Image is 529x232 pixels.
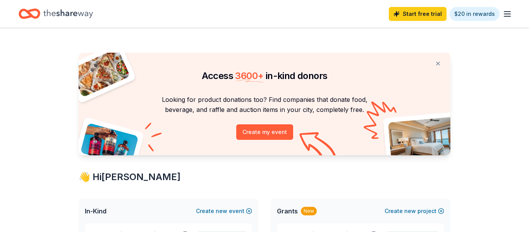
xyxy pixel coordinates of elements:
p: Looking for product donations too? Find companies that donate food, beverage, and raffle and auct... [88,95,441,115]
div: New [301,207,317,215]
img: Pizza [70,48,131,98]
a: Home [19,5,93,23]
button: Createnewproject [385,206,444,216]
span: new [216,206,227,216]
button: Create my event [236,124,293,140]
a: Start free trial [389,7,447,21]
button: Createnewevent [196,206,252,216]
span: new [404,206,416,216]
span: 3600 + [235,70,263,81]
span: In-Kind [85,206,106,216]
div: 👋 Hi [PERSON_NAME] [79,171,450,183]
span: Access in-kind donors [202,70,328,81]
a: $20 in rewards [450,7,500,21]
span: Grants [277,206,298,216]
img: Curvy arrow [299,132,338,161]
